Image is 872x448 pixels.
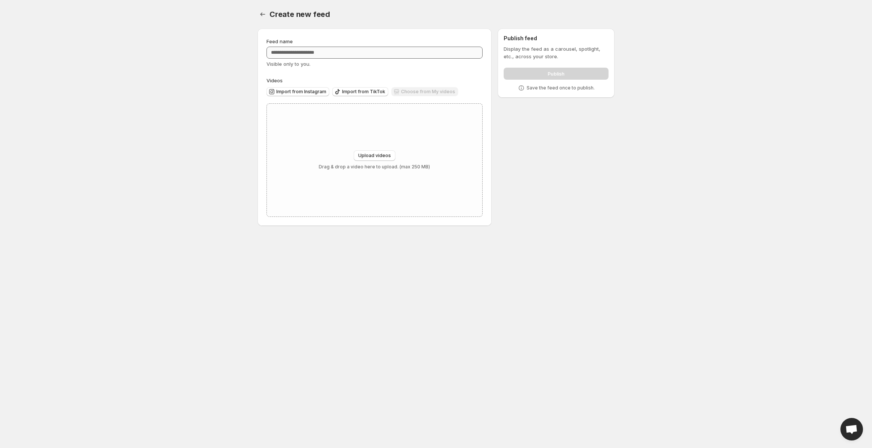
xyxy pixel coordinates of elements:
span: Feed name [266,38,293,44]
span: Create new feed [269,10,330,19]
h2: Publish feed [504,35,609,42]
span: Upload videos [358,153,391,159]
p: Display the feed as a carousel, spotlight, etc., across your store. [504,45,609,60]
span: Import from Instagram [276,89,326,95]
button: Upload videos [354,150,395,161]
p: Save the feed once to publish. [527,85,595,91]
span: Import from TikTok [342,89,385,95]
button: Settings [257,9,268,20]
button: Import from TikTok [332,87,388,96]
button: Import from Instagram [266,87,329,96]
span: Visible only to you. [266,61,310,67]
span: Videos [266,77,283,83]
p: Drag & drop a video here to upload. (max 250 MB) [319,164,430,170]
a: Open chat [840,418,863,440]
